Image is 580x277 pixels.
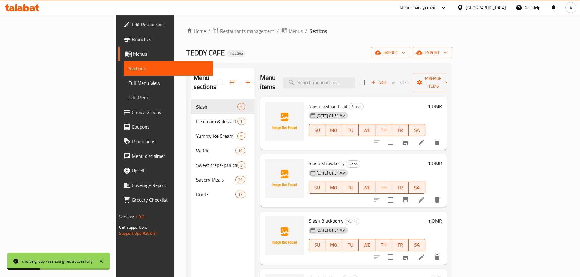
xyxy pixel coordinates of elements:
span: Savory Meals [196,176,236,183]
span: Edit Restaurant [132,21,208,28]
a: Edit Menu [124,90,213,105]
span: 10 [236,148,245,154]
span: Sections [128,65,208,72]
span: Choice Groups [132,109,208,116]
div: Menu-management [400,4,437,11]
span: Select to update [384,193,397,206]
button: delete [430,192,445,207]
span: SA [411,126,423,135]
button: Branch-specific-item [398,250,413,265]
span: TU [345,183,357,192]
button: WE [359,239,375,251]
span: Slash Blackberry [309,216,343,225]
input: search [283,77,355,88]
span: SU [311,241,323,249]
span: Menus [133,50,208,57]
span: Slash [349,103,363,110]
div: Sweet crepe-pan cake [196,161,238,169]
span: Ice cream & desserts [196,118,238,125]
span: Slash [345,218,359,225]
button: MO [325,239,342,251]
span: 17 [236,192,245,197]
a: Branches [118,32,213,47]
div: items [237,118,245,125]
a: Full Menu View [124,76,213,90]
button: SU [309,239,326,251]
span: Select section first [388,78,413,87]
div: Slash9 [191,99,255,114]
span: FR [395,241,406,249]
button: MO [325,182,342,194]
span: MO [328,126,340,135]
span: TH [378,183,390,192]
div: Yummy Ice Cream8 [191,129,255,143]
span: 3 [238,162,245,168]
button: SU [309,182,326,194]
span: Slash Strawberry [309,159,345,168]
nav: breadcrumb [186,27,452,35]
div: Inactive [227,50,245,57]
span: Waffle [196,147,236,154]
button: TU [342,239,359,251]
span: import [376,49,405,57]
button: delete [430,250,445,265]
button: TU [342,182,359,194]
span: Sort sections [226,75,241,90]
div: Slash [349,103,364,110]
span: [DATE] 01:51 AM [314,227,348,233]
span: SA [411,183,423,192]
h2: Menu items [260,73,276,92]
a: Menu disclaimer [118,149,213,163]
li: / [305,27,307,35]
span: WE [361,241,373,249]
span: Sections [310,27,327,35]
span: WE [361,126,373,135]
div: Yummy Ice Cream [196,132,238,140]
button: TU [342,124,359,136]
button: TH [375,182,392,194]
button: import [371,47,410,58]
a: Promotions [118,134,213,149]
div: Sweet crepe-pan cake3 [191,158,255,172]
div: Waffle10 [191,143,255,158]
span: 1.0.0 [135,213,144,221]
a: Edit menu item [418,196,425,203]
a: Menus [281,27,303,35]
button: TH [375,239,392,251]
a: Edit menu item [418,139,425,146]
span: [DATE] 01:51 AM [314,113,348,119]
img: Slash Blackberry [265,216,304,255]
button: FR [392,124,409,136]
button: Add [369,78,388,87]
button: Branch-specific-item [398,135,413,150]
button: WE [359,182,375,194]
button: Branch-specific-item [398,192,413,207]
span: Coupons [132,123,208,130]
div: items [237,103,245,110]
div: items [235,176,245,183]
button: SA [409,239,425,251]
span: TH [378,126,390,135]
button: FR [392,239,409,251]
span: SU [311,126,323,135]
span: Upsell [132,167,208,174]
span: Slash [346,161,360,168]
button: FR [392,182,409,194]
span: TH [378,241,390,249]
li: / [277,27,279,35]
span: Select section [356,76,369,89]
h6: 1 OMR [428,102,442,110]
span: Menu disclaimer [132,152,208,160]
span: Get support on: [119,223,147,231]
span: [DATE] 01:51 AM [314,170,348,176]
span: Coverage Report [132,182,208,189]
a: Sections [124,61,213,76]
a: Coupons [118,119,213,134]
span: FR [395,183,406,192]
span: Edit Menu [128,94,208,101]
div: items [235,191,245,198]
button: Manage items [413,73,454,92]
div: Slash [196,103,238,110]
